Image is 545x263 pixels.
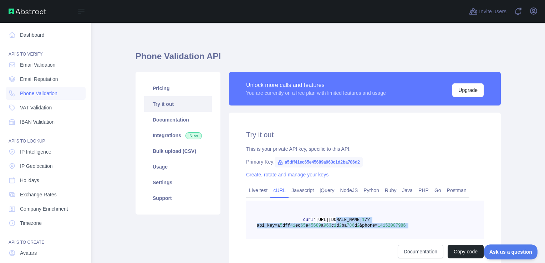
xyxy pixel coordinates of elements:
[337,185,361,196] a: NodeJS
[308,223,321,228] span: 45689
[144,96,212,112] a: Try it out
[144,143,212,159] a: Bulk upload (CSV)
[484,244,538,259] iframe: Toggle Customer Support
[295,223,300,228] span: ec
[444,185,469,196] a: Postman
[357,223,360,228] span: 2
[144,112,212,128] a: Documentation
[306,223,308,228] span: e
[448,245,484,258] button: Copy code
[246,89,386,97] div: You are currently on a free plan with limited features and usage
[280,223,282,228] span: 5
[468,6,508,17] button: Invite users
[20,148,51,155] span: IP Intelligence
[144,190,212,206] a: Support
[20,76,58,83] span: Email Reputation
[6,145,86,158] a: IP Intelligence
[20,205,68,212] span: Company Enrichment
[9,9,46,14] img: Abstract API
[185,132,202,139] span: New
[6,87,86,100] a: Phone Validation
[275,157,363,167] span: a5dff41ec65e45689a963c1d2ba786d2
[6,43,86,57] div: API'S TO VERIFY
[144,175,212,190] a: Settings
[20,104,52,111] span: VAT Validation
[20,177,39,184] span: Holidays
[290,223,295,228] span: 41
[246,130,484,140] h2: Try it out
[6,202,86,215] a: Company Enrichment
[289,185,317,196] a: Javascript
[347,223,355,228] span: 786
[144,81,212,96] a: Pricing
[339,223,341,228] span: 2
[324,223,331,228] span: 963
[246,185,270,196] a: Live test
[20,191,57,198] span: Exchange Rates
[20,90,57,97] span: Phone Validation
[378,223,406,228] span: 14152007986
[20,61,55,68] span: Email Validation
[246,172,328,177] a: Create, rotate and manage your keys
[479,7,506,16] span: Invite users
[20,118,55,125] span: IBAN Validation
[6,115,86,128] a: IBAN Validation
[342,223,347,228] span: ba
[399,185,416,196] a: Java
[6,217,86,230] a: Timezone
[6,160,86,172] a: IP Geolocation
[360,223,377,228] span: &phone=
[452,83,484,97] button: Upgrade
[6,58,86,71] a: Email Validation
[336,223,339,228] span: d
[355,223,357,228] span: d
[6,231,86,245] div: API'S TO CREATE
[6,130,86,144] div: API'S TO LOOKUP
[382,185,399,196] a: Ruby
[303,217,314,222] span: curl
[144,159,212,175] a: Usage
[20,163,53,170] span: IP Geolocation
[416,185,432,196] a: PHP
[246,145,484,153] div: This is your private API key, specific to this API.
[20,220,42,227] span: Timezone
[334,223,336,228] span: 1
[432,185,444,196] a: Go
[317,185,337,196] a: jQuery
[144,128,212,143] a: Integrations New
[362,217,365,222] span: 1
[361,185,382,196] a: Python
[398,245,443,258] a: Documentation
[246,158,484,165] div: Primary Key:
[300,223,305,228] span: 65
[406,223,408,228] span: '
[321,223,324,228] span: a
[6,101,86,114] a: VAT Validation
[270,185,289,196] a: cURL
[282,223,290,228] span: dff
[6,73,86,86] a: Email Reputation
[246,81,386,89] div: Unlock more calls and features
[6,188,86,201] a: Exchange Rates
[6,247,86,259] a: Avatars
[6,29,86,41] a: Dashboard
[136,51,501,68] h1: Phone Validation API
[331,223,334,228] span: c
[313,217,362,222] span: '[URL][DOMAIN_NAME]
[6,174,86,187] a: Holidays
[20,249,37,257] span: Avatars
